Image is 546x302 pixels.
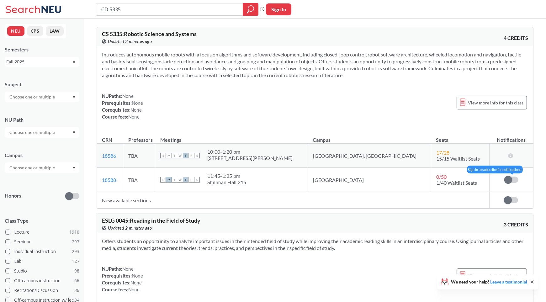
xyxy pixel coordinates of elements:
svg: Dropdown arrow [72,167,76,169]
div: NUPaths: Prerequisites: Corequisites: Course fees: [102,93,143,120]
label: Lecture [5,228,79,236]
span: 17 / 28 [436,150,449,156]
th: Professors [123,130,155,144]
span: 293 [72,248,79,255]
span: 297 [72,238,79,245]
span: None [132,273,143,278]
span: 66 [74,277,79,284]
span: T [183,177,188,183]
svg: Dropdown arrow [72,96,76,98]
div: Dropdown arrow [5,162,79,173]
td: TBA [123,168,155,192]
label: Recitation/Discussion [5,286,79,294]
span: 3 CREDITS [504,221,528,228]
a: 18588 [102,177,116,183]
span: None [130,280,142,285]
td: New available sections [97,192,489,209]
span: 4 CREDITS [504,34,528,41]
a: 18586 [102,153,116,159]
section: Offers students an opportunity to analyze important issues in their intended field of study while... [102,238,528,252]
span: 1910 [69,229,79,236]
span: 98 [74,268,79,274]
label: Individual Instruction [5,247,79,256]
svg: Dropdown arrow [72,131,76,134]
span: CS 5335 : Robotic Science and Systems [102,30,197,37]
span: None [132,100,143,106]
label: Lab [5,257,79,265]
span: Updated 2 minutes ago [108,225,152,231]
div: [STREET_ADDRESS][PERSON_NAME] [207,155,293,161]
input: Choose one or multiple [6,129,59,136]
span: M [166,177,172,183]
span: F [188,177,194,183]
span: View more info for this class [468,272,523,279]
div: Semesters [5,46,79,53]
span: S [160,177,166,183]
span: 127 [72,258,79,265]
span: View more info for this class [468,99,523,107]
svg: Dropdown arrow [72,61,76,64]
button: Sign In [266,3,291,15]
span: 1/40 Waitlist Seats [436,180,477,186]
input: Choose one or multiple [6,93,59,101]
th: Seats [431,130,489,144]
svg: magnifying glass [247,5,254,14]
th: Notifications [489,130,533,144]
span: S [194,177,200,183]
span: S [194,153,200,158]
div: CRN [102,136,112,143]
span: W [177,153,183,158]
td: TBA [123,144,155,168]
div: 10:00 - 1:20 pm [207,149,293,155]
td: [GEOGRAPHIC_DATA], [GEOGRAPHIC_DATA] [308,144,431,168]
span: M [166,153,172,158]
div: Fall 2025 [6,58,72,65]
div: magnifying glass [243,3,258,16]
span: W [177,177,183,183]
span: 15/15 Waitlist Seats [436,156,480,162]
label: Seminar [5,238,79,246]
div: NU Path [5,116,79,123]
button: CPS [27,26,43,36]
th: Campus [308,130,431,144]
span: T [172,153,177,158]
div: NUPaths: Prerequisites: Corequisites: Course fees: [102,265,143,293]
label: Studio [5,267,79,275]
div: Fall 2025Dropdown arrow [5,57,79,67]
span: Updated 2 minutes ago [108,38,152,45]
input: Class, professor, course number, "phrase" [101,4,238,15]
span: 0 / 50 [436,174,447,180]
span: Class Type [5,217,79,224]
div: Campus [5,152,79,159]
span: None [122,93,134,99]
th: Meetings [155,130,308,144]
a: Leave a testimonial [490,279,527,284]
span: We need your help! [451,280,527,284]
div: 11:45 - 1:25 pm [207,173,246,179]
button: NEU [7,26,24,36]
div: Subject [5,81,79,88]
td: [GEOGRAPHIC_DATA] [308,168,431,192]
p: Honors [5,192,21,199]
div: Shillman Hall 215 [207,179,246,185]
span: S [160,153,166,158]
div: Dropdown arrow [5,92,79,102]
span: ESLG 0045 : Reading in the Field of Study [102,217,200,224]
span: 36 [74,287,79,294]
span: T [172,177,177,183]
label: Off-campus instruction [5,277,79,285]
span: F [188,153,194,158]
input: Choose one or multiple [6,164,59,172]
button: LAW [46,26,64,36]
span: None [128,287,140,292]
span: None [128,114,140,119]
section: Introduces autonomous mobile robots with a focus on algorithms and software development, includin... [102,51,528,79]
span: None [130,107,142,113]
span: None [122,266,134,272]
span: T [183,153,188,158]
div: Dropdown arrow [5,127,79,138]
